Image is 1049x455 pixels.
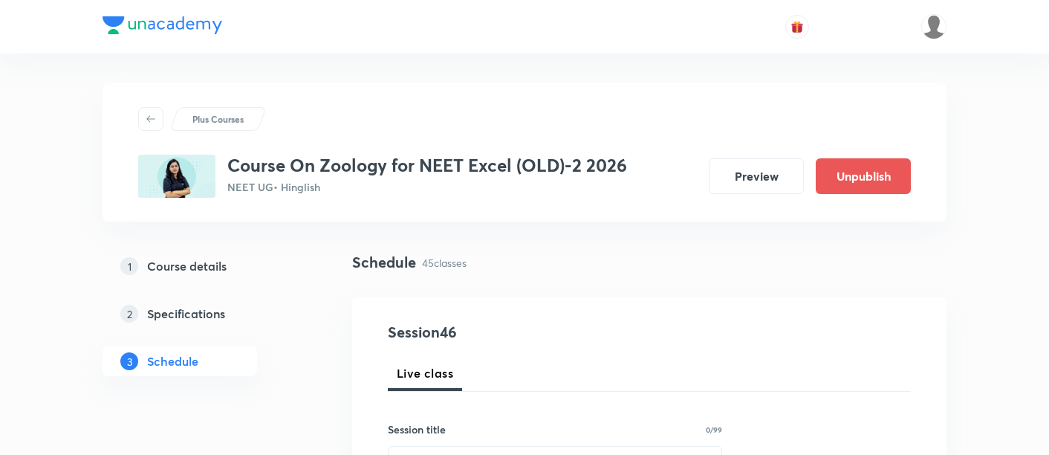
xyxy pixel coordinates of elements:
[785,15,809,39] button: avatar
[227,155,627,176] h3: Course On Zoology for NEET Excel (OLD)-2 2026
[397,364,453,382] span: Live class
[921,14,946,39] img: Mustafa kamal
[422,255,467,271] p: 45 classes
[227,179,627,195] p: NEET UG • Hinglish
[120,257,138,275] p: 1
[103,299,305,329] a: 2Specifications
[103,251,305,281] a: 1Course details
[706,426,722,433] p: 0/99
[192,112,244,126] p: Plus Courses
[103,16,222,38] a: Company Logo
[120,305,138,323] p: 2
[147,257,227,275] h5: Course details
[790,20,804,33] img: avatar
[103,16,222,34] img: Company Logo
[388,422,446,437] h6: Session title
[816,158,911,194] button: Unpublish
[147,352,198,370] h5: Schedule
[388,321,659,343] h4: Session 46
[352,251,416,274] h4: Schedule
[138,155,215,198] img: 93C4F69D-2A51-4A20-9461-00CE05BF7DC8_plus.png
[120,352,138,370] p: 3
[709,158,804,194] button: Preview
[147,305,225,323] h5: Specifications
